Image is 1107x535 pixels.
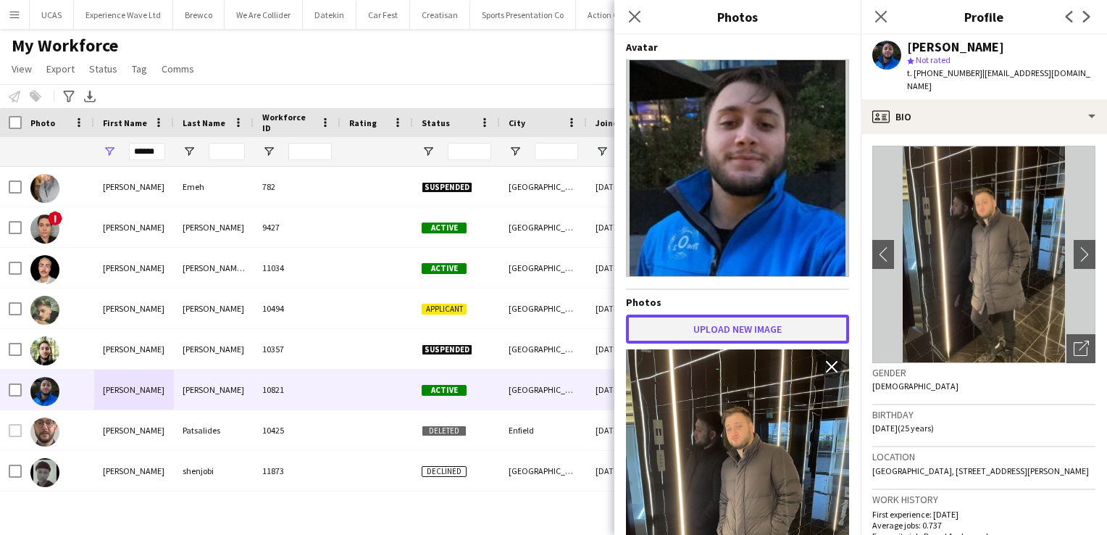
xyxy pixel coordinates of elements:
[288,143,332,160] input: Workforce ID Filter Input
[509,145,522,158] button: Open Filter Menu
[94,248,174,288] div: [PERSON_NAME]
[872,493,1095,506] h3: Work history
[872,366,1095,379] h3: Gender
[500,329,587,369] div: [GEOGRAPHIC_DATA]
[254,207,341,247] div: 9427
[596,117,624,128] span: Joined
[500,370,587,410] div: [GEOGRAPHIC_DATA]
[94,289,174,328] div: [PERSON_NAME]
[262,145,275,158] button: Open Filter Menu
[872,509,1095,520] p: First experience: [DATE]
[103,145,116,158] button: Open Filter Menu
[410,1,470,29] button: Creatisan
[48,211,62,225] span: !
[509,117,525,128] span: City
[30,117,55,128] span: Photo
[626,41,849,54] h4: Avatar
[500,167,587,207] div: [GEOGRAPHIC_DATA]
[30,418,59,447] img: Alexander Patsalides
[422,426,467,436] span: Deleted
[500,289,587,328] div: [GEOGRAPHIC_DATA]
[303,1,356,29] button: Datekin
[626,315,849,344] button: Upload new image
[174,248,254,288] div: [PERSON_NAME]-Rocks
[174,289,254,328] div: [PERSON_NAME]
[81,88,99,105] app-action-btn: Export XLSX
[103,117,147,128] span: First Name
[448,143,491,160] input: Status Filter Input
[422,223,467,233] span: Active
[422,182,472,193] span: Suspended
[94,492,174,531] div: [PERSON_NAME]
[254,410,341,450] div: 10425
[89,62,117,75] span: Status
[907,67,1090,91] span: | [EMAIL_ADDRESS][DOMAIN_NAME]
[126,59,153,78] a: Tag
[30,377,59,406] img: Alexander Pandya
[500,410,587,450] div: Enfield
[174,410,254,450] div: Patsalides
[41,59,80,78] a: Export
[356,1,410,29] button: Car Fest
[422,145,435,158] button: Open Filter Menu
[162,62,194,75] span: Comms
[94,329,174,369] div: [PERSON_NAME]
[861,7,1107,26] h3: Profile
[30,1,74,29] button: UCAS
[1066,334,1095,363] div: Open photos pop-in
[587,410,674,450] div: [DATE]
[349,117,377,128] span: Rating
[254,451,341,491] div: 11873
[174,492,254,531] div: Sleigh
[916,54,951,65] span: Not rated
[872,520,1095,531] p: Average jobs: 0.737
[861,99,1107,134] div: Bio
[907,41,1004,54] div: [PERSON_NAME]
[174,370,254,410] div: [PERSON_NAME]
[587,167,674,207] div: [DATE]
[254,167,341,207] div: 782
[94,451,174,491] div: [PERSON_NAME]
[262,112,314,133] span: Workforce ID
[174,451,254,491] div: shenjobi
[174,207,254,247] div: [PERSON_NAME]
[872,408,1095,421] h3: Birthday
[30,255,59,284] img: Alexander Meadows-Rocks
[422,304,467,315] span: Applicant
[225,1,303,29] button: We Are Collider
[6,59,38,78] a: View
[30,458,59,487] img: Alexander shenjobi
[422,117,450,128] span: Status
[132,62,147,75] span: Tag
[587,289,674,328] div: [DATE]
[500,248,587,288] div: [GEOGRAPHIC_DATA]
[174,167,254,207] div: Emeh
[9,424,22,437] input: Row Selection is disabled for this row (unchecked)
[422,385,467,396] span: Active
[872,146,1095,363] img: Crew avatar or photo
[500,451,587,491] div: [GEOGRAPHIC_DATA]
[30,174,59,203] img: Alexander Emeh
[626,296,849,309] h4: Photos
[422,263,467,274] span: Active
[12,62,32,75] span: View
[422,466,467,477] span: Declined
[173,1,225,29] button: Brewco
[596,145,609,158] button: Open Filter Menu
[872,423,934,434] span: [DATE] (25 years)
[94,410,174,450] div: [PERSON_NAME]
[500,492,587,531] div: [GEOGRAPHIC_DATA]
[587,207,674,247] div: [DATE]
[30,296,59,325] img: Alexander Murphy
[587,451,674,491] div: [DATE]
[30,336,59,365] img: Alexander Pandya
[254,370,341,410] div: 10821
[872,381,958,391] span: [DEMOGRAPHIC_DATA]
[156,59,200,78] a: Comms
[183,145,196,158] button: Open Filter Menu
[94,370,174,410] div: [PERSON_NAME]
[587,329,674,369] div: [DATE]
[907,67,982,78] span: t. [PHONE_NUMBER]
[46,62,75,75] span: Export
[872,465,1089,476] span: [GEOGRAPHIC_DATA], [STREET_ADDRESS][PERSON_NAME]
